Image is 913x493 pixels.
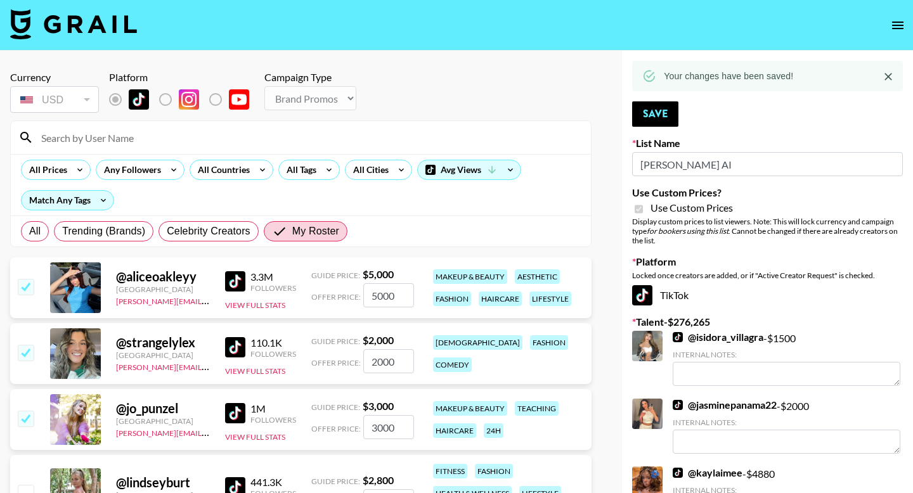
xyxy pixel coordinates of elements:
div: All Cities [346,160,391,179]
div: 24h [484,423,503,438]
div: 1M [250,402,296,415]
div: Currency is locked to USD [10,84,99,115]
a: [PERSON_NAME][EMAIL_ADDRESS][DOMAIN_NAME] [116,360,304,372]
div: teaching [515,401,559,416]
button: Close [879,67,898,86]
img: TikTok [632,285,652,305]
button: open drawer [885,13,910,38]
div: 3.3M [250,271,296,283]
a: [PERSON_NAME][EMAIL_ADDRESS][DOMAIN_NAME] [116,294,304,306]
div: fashion [530,335,568,350]
strong: $ 5,000 [363,268,394,280]
div: [DEMOGRAPHIC_DATA] [433,335,522,350]
label: List Name [632,137,903,150]
img: TikTok [129,89,149,110]
div: Followers [250,415,296,425]
strong: $ 2,000 [363,334,394,346]
div: aesthetic [515,269,560,284]
div: All Tags [279,160,319,179]
div: - $ 1500 [673,331,900,386]
div: Platform [109,71,259,84]
div: List locked to TikTok. [109,86,259,113]
div: Avg Views [418,160,521,179]
img: TikTok [673,332,683,342]
img: TikTok [225,337,245,357]
img: TikTok [225,271,245,291]
div: Followers [250,349,296,359]
div: Any Followers [96,160,164,179]
span: Guide Price: [311,477,360,486]
div: Campaign Type [264,71,356,84]
div: @ jo_punzel [116,400,210,416]
img: TikTok [673,468,683,478]
div: haircare [433,423,476,438]
strong: $ 3,000 [363,400,394,412]
button: Save [632,101,678,127]
div: Internal Notes: [673,418,900,427]
label: Platform [632,255,903,268]
img: YouTube [229,89,249,110]
span: Celebrity Creators [167,224,250,239]
a: @isidora_villagra [673,331,763,343]
div: [GEOGRAPHIC_DATA] [116,350,210,360]
input: 5,000 [363,283,414,307]
div: Followers [250,283,296,293]
img: TikTok [673,400,683,410]
span: All [29,224,41,239]
div: haircare [479,291,522,306]
div: [GEOGRAPHIC_DATA] [116,285,210,294]
div: lifestyle [529,291,571,306]
span: Guide Price: [311,336,360,346]
a: [PERSON_NAME][EMAIL_ADDRESS][DOMAIN_NAME] [116,426,304,438]
span: Offer Price: [311,424,361,433]
div: [GEOGRAPHIC_DATA] [116,416,210,426]
div: Internal Notes: [673,350,900,359]
img: Grail Talent [10,9,137,39]
input: 3,000 [363,415,414,439]
div: Display custom prices to list viewers. Note: This will lock currency and campaign type . Cannot b... [632,217,903,245]
button: View Full Stats [225,432,285,442]
div: USD [13,89,96,111]
a: @jasminepanama22 [673,399,777,411]
div: - $ 2000 [673,399,900,454]
div: fitness [433,464,467,478]
div: makeup & beauty [433,269,507,284]
button: View Full Stats [225,300,285,310]
div: makeup & beauty [433,401,507,416]
strong: $ 2,800 [363,474,394,486]
img: Instagram [179,89,199,110]
input: 2,000 [363,349,414,373]
label: Use Custom Prices? [632,186,903,199]
div: Locked once creators are added, or if "Active Creator Request" is checked. [632,271,903,280]
label: Talent - $ 276,265 [632,316,903,328]
div: @ lindseyburt [116,475,210,490]
input: Search by User Name [34,127,583,148]
div: fashion [475,464,513,478]
span: Trending (Brands) [62,224,145,239]
div: All Prices [22,160,70,179]
div: Match Any Tags [22,191,113,210]
span: Offer Price: [311,358,361,368]
div: @ strangelylex [116,335,210,350]
em: for bookers using this list [647,226,728,236]
div: Your changes have been saved! [664,65,793,87]
div: @ aliceoakleyy [116,269,210,285]
a: @kaylaimee [673,466,742,479]
div: All Countries [190,160,252,179]
span: My Roster [292,224,339,239]
span: Use Custom Prices [651,202,733,214]
img: TikTok [225,403,245,423]
div: Currency [10,71,99,84]
span: Guide Price: [311,271,360,280]
button: View Full Stats [225,366,285,376]
div: fashion [433,291,471,306]
span: Guide Price: [311,402,360,412]
div: 441.3K [250,476,296,489]
span: Offer Price: [311,292,361,302]
div: TikTok [632,285,903,305]
div: 110.1K [250,336,296,349]
div: comedy [433,357,472,372]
